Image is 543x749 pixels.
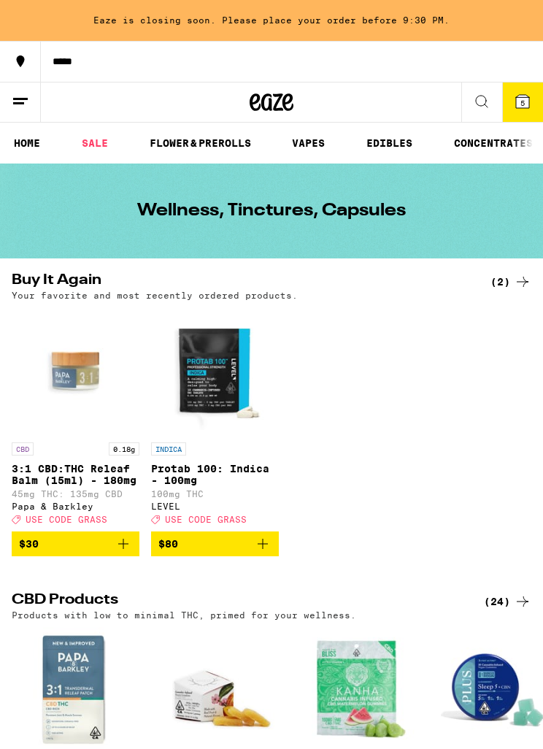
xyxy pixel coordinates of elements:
button: Add to bag [151,531,279,556]
a: CONCENTRATES [447,134,540,152]
p: Products with low to minimal THC, primed for your wellness. [12,610,356,620]
h2: CBD Products [12,593,460,610]
span: USE CODE GRASS [26,515,107,524]
button: Add to bag [12,531,139,556]
div: Papa & Barkley [12,502,139,511]
p: INDICA [151,442,186,456]
span: $30 [19,538,39,550]
img: LEVEL - Protab 100: Indica - 100mg [151,307,279,435]
a: Open page for Protab 100: Indica - 100mg from LEVEL [151,307,279,531]
a: FLOWER & PREROLLS [142,134,258,152]
img: Papa & Barkley - 3:1 CBD:THC Releaf Balm (15ml) - 180mg [12,307,139,435]
span: USE CODE GRASS [165,515,247,524]
div: LEVEL [151,502,279,511]
p: 3:1 CBD:THC Releaf Balm (15ml) - 180mg [12,463,139,486]
a: Open page for 3:1 CBD:THC Releaf Balm (15ml) - 180mg from Papa & Barkley [12,307,139,531]
a: (24) [484,593,531,610]
h1: Wellness, Tinctures, Capsules [137,202,406,220]
p: Protab 100: Indica - 100mg [151,463,279,486]
button: 5 [502,82,543,122]
h2: Buy It Again [12,273,460,291]
p: 0.18g [109,442,139,456]
a: HOME [7,134,47,152]
p: CBD [12,442,34,456]
a: VAPES [285,134,332,152]
p: 45mg THC: 135mg CBD [12,489,139,499]
a: EDIBLES [359,134,420,152]
p: Your favorite and most recently ordered products. [12,291,298,300]
p: 100mg THC [151,489,279,499]
a: SALE [74,134,115,152]
span: 5 [520,99,525,107]
a: (2) [490,273,531,291]
span: $80 [158,538,178,550]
